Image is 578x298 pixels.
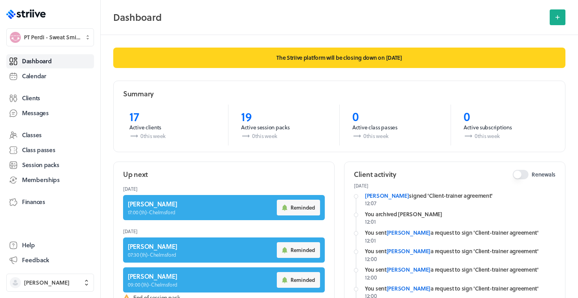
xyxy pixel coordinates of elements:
button: Reminded [277,242,320,258]
p: Active session packs [241,123,327,131]
p: 17 [129,109,215,123]
a: 17Active clients0this week [117,105,228,145]
a: Dashboard [6,54,94,68]
a: Messages [6,106,94,120]
p: 12:00 [365,274,556,281]
h2: Up next [123,169,148,179]
iframe: gist-messenger-bubble-iframe [555,275,574,294]
p: 0 this week [129,131,215,141]
a: Clients [6,91,94,105]
p: 0 [352,109,438,123]
a: Session packs [6,158,94,172]
a: [PERSON_NAME] [387,228,431,237]
button: Feedback [6,253,94,267]
span: Messages [22,109,49,117]
p: Active clients [129,123,215,131]
button: PT Perdi - Sweat Smile SucceedPT Perdi - Sweat Smile Succeed [6,28,94,46]
div: You sent a request to sign 'Client-trainer agreement' [365,229,556,237]
span: Finances [22,198,45,206]
header: [DATE] [123,225,325,237]
a: Classes [6,128,94,142]
span: Clients [22,94,40,102]
span: Reminded [291,246,315,254]
a: [PERSON_NAME] [387,284,431,292]
a: Help [6,238,94,252]
button: [PERSON_NAME] [6,274,94,292]
span: Session packs [22,161,59,169]
a: 0Active class passes0this week [339,105,451,145]
span: [PERSON_NAME] [24,279,70,287]
a: [PERSON_NAME] [387,247,431,255]
a: Memberships [6,173,94,187]
a: Finances [6,195,94,209]
a: [PERSON_NAME] [365,191,409,200]
span: Reminded [291,204,315,211]
a: 0Active subscriptions0this week [451,105,562,145]
span: Class passes [22,146,55,154]
p: 12:00 [365,255,556,263]
img: PT Perdi - Sweat Smile Succeed [10,32,21,43]
a: 19Active session packs0this week [228,105,339,145]
span: Reminded [291,276,315,283]
span: Dashboard [22,57,52,65]
a: [PERSON_NAME] [387,265,431,274]
p: 12:01 [365,218,556,226]
span: Classes [22,131,42,139]
div: signed 'Client-trainer agreement' [365,192,556,200]
button: Renewals [513,170,528,179]
div: You sent a request to sign 'Client-trainer agreement' [365,266,556,274]
p: 12:01 [365,237,556,245]
p: Active subscriptions [464,123,549,131]
p: 12:07 [365,199,556,207]
p: Active class passes [352,123,438,131]
button: Reminded [277,272,320,288]
h2: Summary [123,89,154,99]
p: The Striive platform will be closing down on [DATE] [113,48,565,68]
a: Class passes [6,143,94,157]
div: You archived [PERSON_NAME] [365,210,556,218]
div: You sent a request to sign 'Client-trainer agreement' [365,247,556,255]
span: Feedback [22,256,49,264]
span: Help [22,241,35,249]
p: [DATE] [354,182,556,189]
span: Renewals [532,171,556,178]
button: Reminded [277,200,320,215]
span: Calendar [22,72,46,80]
span: PT Perdi - Sweat Smile Succeed [24,33,80,41]
p: 0 this week [241,131,327,141]
p: 0 [464,109,549,123]
header: [DATE] [123,182,325,195]
h2: Dashboard [113,9,545,25]
a: Calendar [6,69,94,83]
span: Memberships [22,176,60,184]
p: 0 this week [352,131,438,141]
div: You sent a request to sign 'Client-trainer agreement' [365,285,556,292]
p: 19 [241,109,327,123]
h2: Client activity [354,169,396,179]
p: 0 this week [464,131,549,141]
